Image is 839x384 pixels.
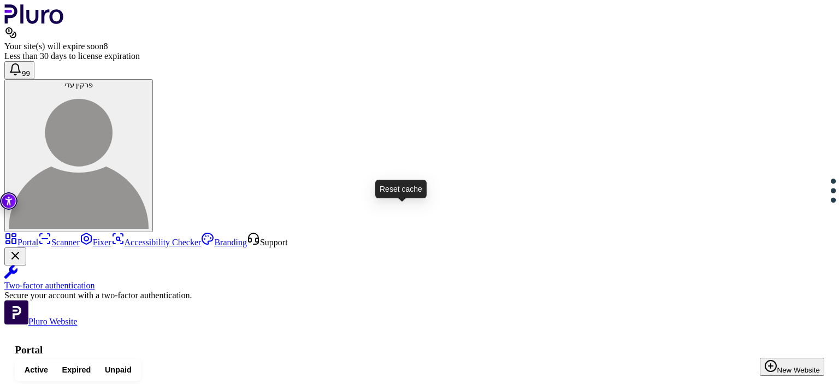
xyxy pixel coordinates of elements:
[62,365,91,375] span: Expired
[98,362,138,378] button: Unpaid
[4,16,64,26] a: Logo
[38,238,80,247] a: Scanner
[22,69,30,78] span: 99
[4,265,835,291] a: Two-factor authentication
[17,362,55,378] button: Active
[4,291,835,300] div: Secure your account with a two-factor authentication.
[760,358,824,376] button: New Website
[4,51,835,61] div: Less than 30 days to license expiration
[103,42,108,51] span: 8
[4,238,38,247] a: Portal
[25,365,48,375] span: Active
[4,61,34,79] button: Open notifications, you have 382 new notifications
[4,79,153,232] button: פרקין עדיפרקין עדי
[15,344,824,356] h1: Portal
[105,365,132,375] span: Unpaid
[4,247,26,265] button: Close Two-factor authentication notification
[375,180,427,198] div: Reset cache
[4,42,835,51] div: Your site(s) will expire soon
[64,81,93,89] span: פרקין עדי
[4,317,78,326] a: Open Pluro Website
[201,238,247,247] a: Branding
[247,238,288,247] a: Open Support screen
[55,362,98,378] button: Expired
[4,232,835,327] aside: Sidebar menu
[4,281,835,291] div: Two-factor authentication
[80,238,111,247] a: Fixer
[9,89,149,229] img: פרקין עדי
[111,238,202,247] a: Accessibility Checker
